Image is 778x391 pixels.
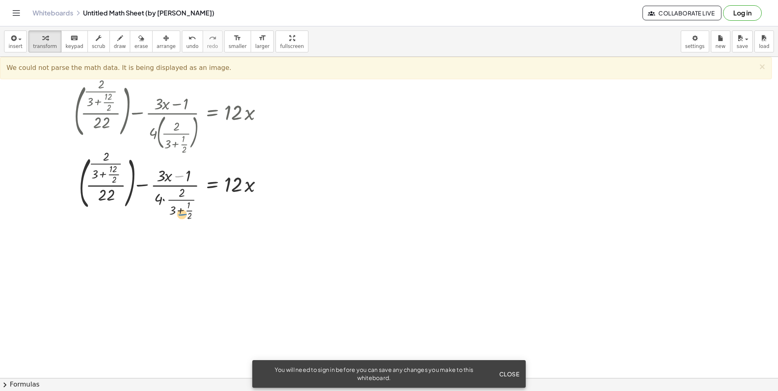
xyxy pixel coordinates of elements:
i: keyboard [70,33,78,43]
button: fullscreen [275,30,308,52]
span: arrange [157,43,176,49]
span: We could not parse the math data. It is being displayed as an image. [7,64,232,72]
span: × [758,62,766,72]
span: Close [499,370,519,378]
button: Close [496,367,522,381]
i: undo [188,33,196,43]
button: Toggle navigation [10,7,23,20]
span: redo [207,43,218,49]
button: erase [130,30,152,52]
button: load [754,30,774,52]
span: new [715,43,726,49]
button: keyboardkeypad [61,30,88,52]
a: Whiteboards [33,9,73,17]
button: redoredo [203,30,223,52]
button: format_sizelarger [251,30,274,52]
button: draw [109,30,131,52]
span: undo [186,43,199,49]
span: draw [114,43,126,49]
div: You will need to sign in before you can save any changes you make to this whiteboard. [259,366,489,382]
button: new [711,30,730,52]
button: undoundo [182,30,203,52]
button: scrub [87,30,110,52]
button: × [758,63,766,71]
span: fullscreen [280,43,304,49]
span: insert [9,43,22,49]
span: smaller [229,43,247,49]
span: Collaborate Live [649,9,715,17]
i: format_size [258,33,266,43]
span: scrub [92,43,105,49]
span: transform [33,43,57,49]
button: transform [28,30,61,52]
i: redo [209,33,216,43]
button: insert [4,30,27,52]
button: settings [681,30,709,52]
button: Collaborate Live [643,6,721,20]
span: keypad [66,43,83,49]
span: larger [255,43,269,49]
button: save [732,30,753,52]
span: settings [685,43,705,49]
span: load [759,43,769,49]
i: format_size [234,33,241,43]
button: format_sizesmaller [224,30,251,52]
button: arrange [152,30,180,52]
button: Log in [723,5,762,21]
span: erase [134,43,148,49]
span: save [736,43,748,49]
